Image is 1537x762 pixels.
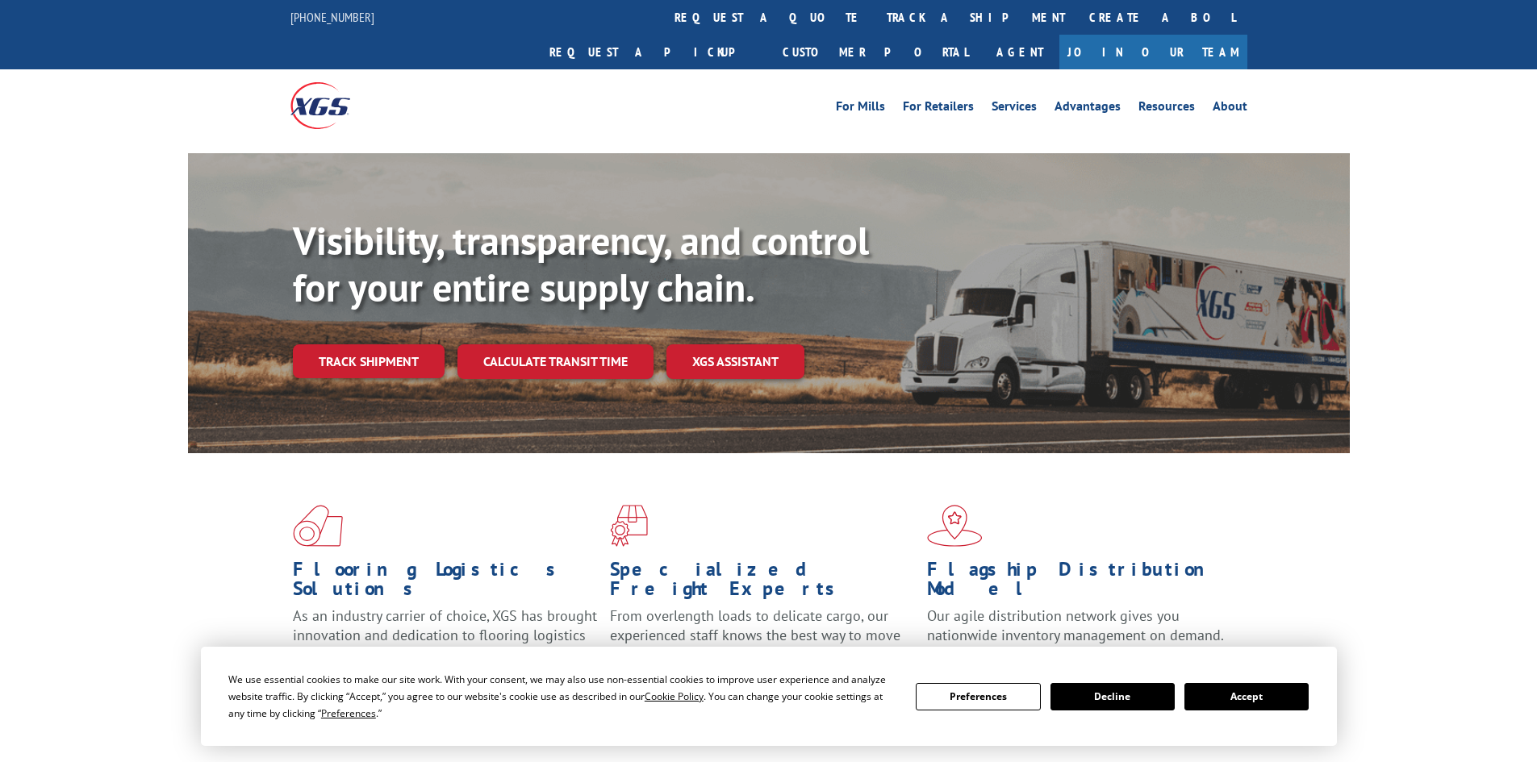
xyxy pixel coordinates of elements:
p: From overlength loads to delicate cargo, our experienced staff knows the best way to move your fr... [610,606,915,678]
h1: Flooring Logistics Solutions [293,560,598,606]
a: Agent [980,35,1059,69]
a: For Retailers [903,100,974,118]
img: xgs-icon-flagship-distribution-model-red [927,505,983,547]
a: Resources [1138,100,1195,118]
a: For Mills [836,100,885,118]
a: Request a pickup [537,35,771,69]
div: Cookie Consent Prompt [201,647,1337,746]
div: We use essential cookies to make our site work. With your consent, we may also use non-essential ... [228,671,896,722]
button: Preferences [916,683,1040,710]
b: Visibility, transparency, and control for your entire supply chain. [293,215,869,312]
span: Cookie Policy [645,689,704,703]
a: XGS ASSISTANT [666,344,804,379]
a: Join Our Team [1059,35,1247,69]
a: Calculate transit time [457,344,654,379]
span: Preferences [321,706,376,720]
h1: Specialized Freight Experts [610,560,915,606]
a: Customer Portal [771,35,980,69]
span: Our agile distribution network gives you nationwide inventory management on demand. [927,606,1224,644]
button: Decline [1050,683,1175,710]
a: [PHONE_NUMBER] [290,9,374,25]
h1: Flagship Distribution Model [927,560,1232,606]
a: Track shipment [293,344,445,378]
span: As an industry carrier of choice, XGS has brought innovation and dedication to flooring logistics... [293,606,597,664]
a: Advantages [1055,100,1121,118]
a: Services [992,100,1037,118]
img: xgs-icon-total-supply-chain-intelligence-red [293,505,343,547]
img: xgs-icon-focused-on-flooring-red [610,505,648,547]
button: Accept [1184,683,1309,710]
a: About [1213,100,1247,118]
